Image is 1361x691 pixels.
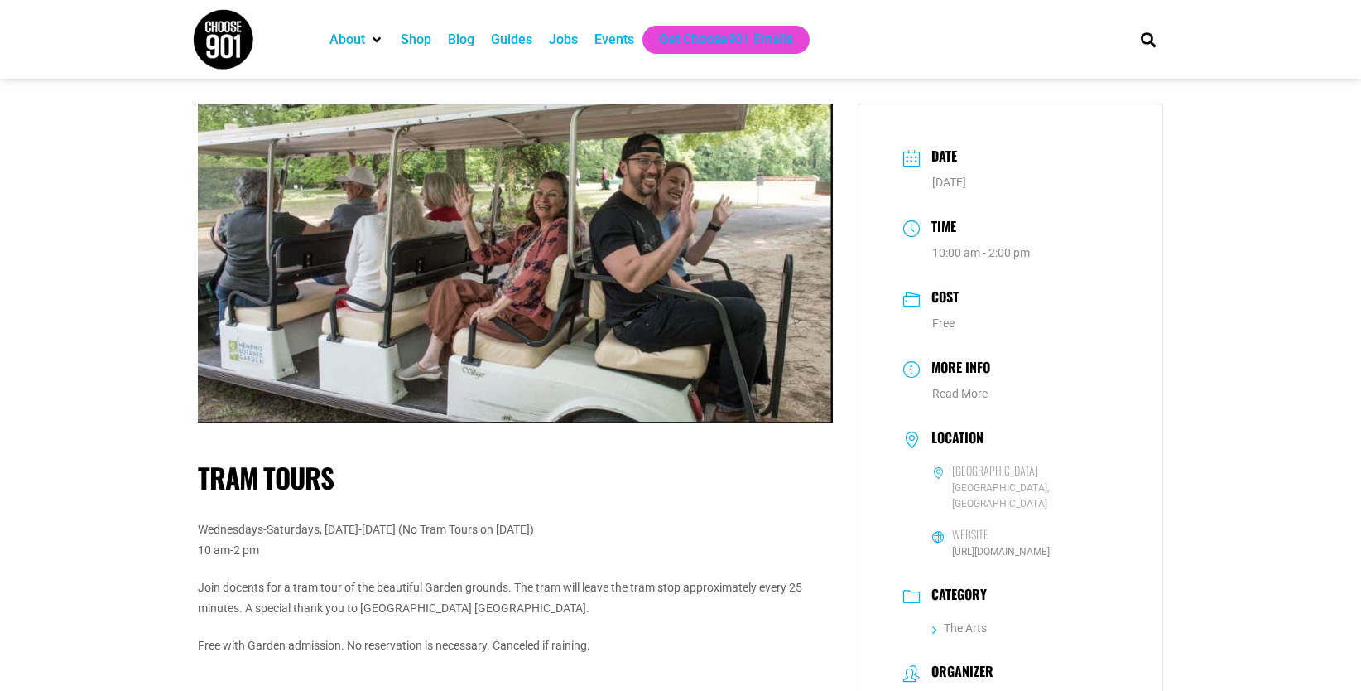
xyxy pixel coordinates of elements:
[198,104,833,423] img: Several people sit and wave from an open electric cart at Hermitage Plantation Garden, surrounded...
[932,387,988,400] a: Read More
[198,577,833,619] p: Join docents for a tram tour of the beautiful Garden grounds. The tram will leave the tram stop a...
[448,30,474,50] a: Blog
[321,26,392,54] div: About
[932,481,1118,512] span: [GEOGRAPHIC_DATA], [GEOGRAPHIC_DATA]
[401,30,431,50] a: Shop
[549,30,578,50] a: Jobs
[923,664,993,684] h3: Organizer
[1135,26,1162,53] div: Search
[329,30,365,50] a: About
[903,315,1118,332] dd: Free
[932,176,966,189] span: [DATE]
[923,146,957,170] h3: Date
[594,30,634,50] a: Events
[952,463,1038,478] h6: [GEOGRAPHIC_DATA]
[952,527,988,542] h6: Website
[198,461,833,495] h1: Tram Tours
[923,216,956,240] h3: Time
[932,621,987,635] a: The Arts
[659,30,793,50] a: Get Choose901 Emails
[198,519,833,561] p: Wednesdays-Saturdays, [DATE]-[DATE] (No Tram Tours on [DATE]) 10 am-2 pm
[932,246,1030,259] abbr: 10:00 am - 2:00 pm
[923,357,990,381] h3: More Info
[321,26,1113,54] nav: Main nav
[923,430,983,450] h3: Location
[952,546,1050,558] a: [URL][DOMAIN_NAME]
[923,287,959,311] h3: Cost
[198,635,833,656] p: Free with Garden admission. No reservation is necessary. Canceled if raining.
[923,587,987,606] h3: Category
[491,30,532,50] a: Guides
